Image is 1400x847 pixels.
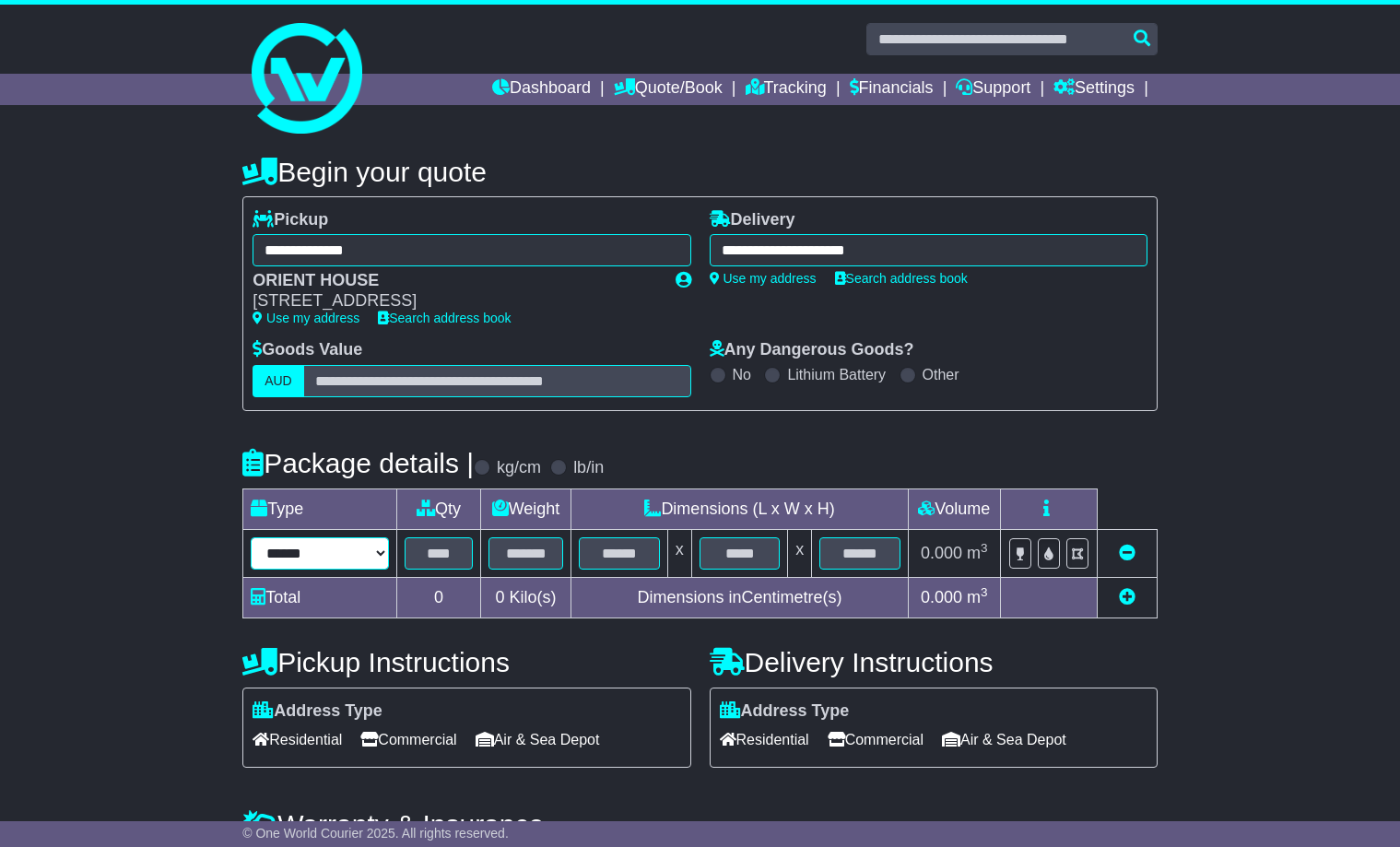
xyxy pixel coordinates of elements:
[710,210,795,230] label: Delivery
[360,725,456,754] span: Commercial
[571,488,908,529] td: Dimensions (L x W x H)
[243,577,397,618] td: Total
[788,529,812,577] td: x
[242,809,1158,840] h4: Warranty & Insurance
[923,366,959,383] label: Other
[1119,588,1135,606] a: Add new item
[1053,74,1135,105] a: Settings
[253,701,382,722] label: Address Type
[908,488,1000,529] td: Volume
[981,585,988,599] sup: 3
[397,488,481,529] td: Qty
[956,74,1030,105] a: Support
[480,488,571,529] td: Weight
[242,826,509,841] span: © One World Courier 2025. All rights reserved.
[720,725,809,754] span: Residential
[243,488,397,529] td: Type
[828,725,924,754] span: Commercial
[571,577,908,618] td: Dimensions in Centimetre(s)
[981,541,988,555] sup: 3
[733,366,751,383] label: No
[850,74,934,105] a: Financials
[573,458,604,478] label: lb/in
[253,365,304,397] label: AUD
[480,577,571,618] td: Kilo(s)
[397,577,481,618] td: 0
[835,271,968,286] a: Search address book
[710,340,914,360] label: Any Dangerous Goods?
[476,725,600,754] span: Air & Sea Depot
[253,271,656,291] div: ORIENT HOUSE
[967,544,988,562] span: m
[1119,544,1135,562] a: Remove this item
[242,647,690,677] h4: Pickup Instructions
[492,74,591,105] a: Dashboard
[746,74,827,105] a: Tracking
[710,647,1158,677] h4: Delivery Instructions
[253,725,342,754] span: Residential
[667,529,691,577] td: x
[253,311,359,325] a: Use my address
[253,340,362,360] label: Goods Value
[253,291,656,312] div: [STREET_ADDRESS]
[242,157,1158,187] h4: Begin your quote
[921,544,962,562] span: 0.000
[614,74,723,105] a: Quote/Book
[253,210,328,230] label: Pickup
[942,725,1066,754] span: Air & Sea Depot
[378,311,511,325] a: Search address book
[720,701,850,722] label: Address Type
[242,448,474,478] h4: Package details |
[967,588,988,606] span: m
[921,588,962,606] span: 0.000
[497,458,541,478] label: kg/cm
[495,588,504,606] span: 0
[710,271,817,286] a: Use my address
[787,366,886,383] label: Lithium Battery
